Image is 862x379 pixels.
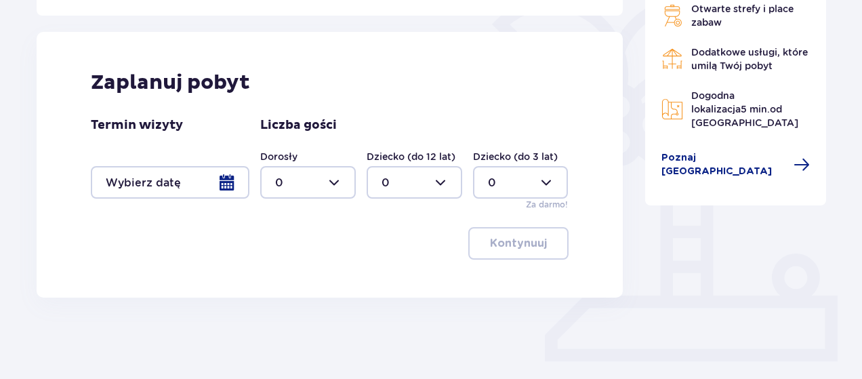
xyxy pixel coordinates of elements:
p: Termin wizyty [91,117,183,134]
img: Map Icon [661,98,683,120]
img: Restaurant Icon [661,48,683,70]
span: Otwarte strefy i place zabaw [691,3,794,28]
p: Liczba gości [260,117,337,134]
p: Za darmo! [526,199,568,211]
p: Kontynuuj [490,236,547,251]
a: Poznaj [GEOGRAPHIC_DATA] [661,151,810,178]
p: Zaplanuj pobyt [91,70,250,96]
button: Kontynuuj [468,227,569,260]
label: Dziecko (do 12 lat) [367,150,455,163]
span: Dogodna lokalizacja od [GEOGRAPHIC_DATA] [691,90,798,128]
span: 5 min. [741,104,770,115]
span: Dodatkowe usługi, które umilą Twój pobyt [691,47,808,71]
img: Grill Icon [661,5,683,26]
label: Dziecko (do 3 lat) [473,150,558,163]
label: Dorosły [260,150,297,163]
span: Poznaj [GEOGRAPHIC_DATA] [661,151,786,178]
